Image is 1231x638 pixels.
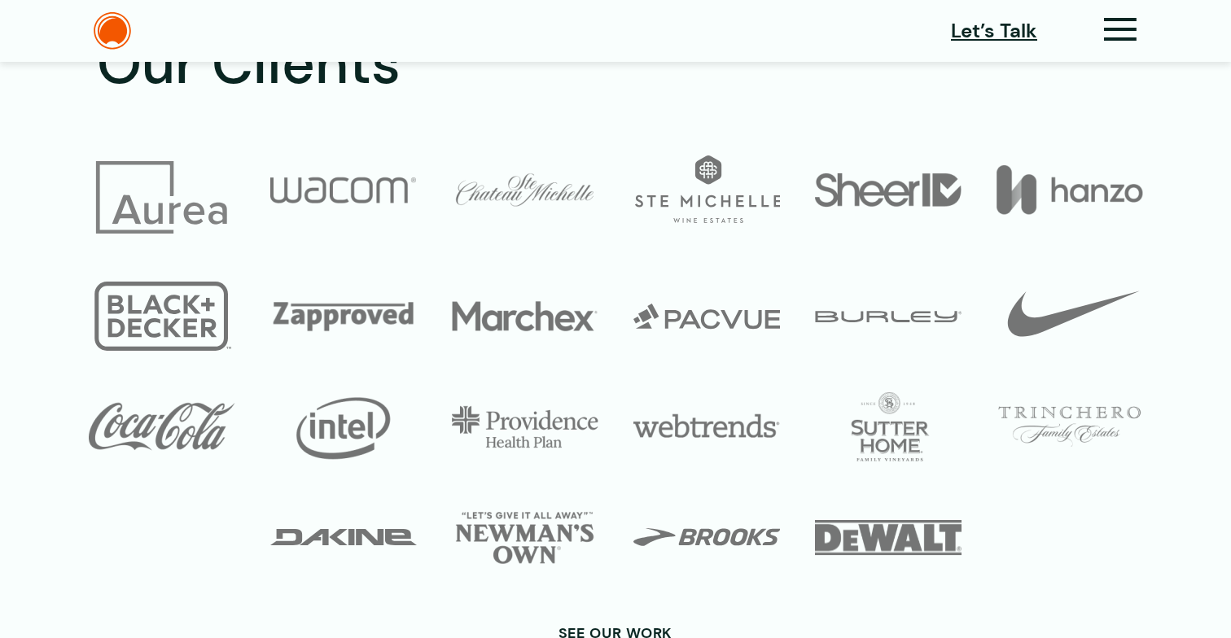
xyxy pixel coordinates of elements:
img: Burley Logo [815,282,962,351]
img: Chateau Ste Michelle Logo [452,155,598,225]
img: Ste. Michelle Logo [633,155,780,225]
img: Nike Logo [997,282,1143,351]
img: Wacom Logo [270,155,416,225]
img: Brooks Logo [633,503,780,572]
img: Intel Logo [270,392,417,461]
img: Trinchero Logo [997,392,1143,461]
img: Coca-Cola Logo [89,392,235,461]
img: Dakine Logo [270,503,417,572]
img: Black and decker Logo [89,282,235,351]
img: Zapproved Logo [270,282,416,351]
h2: Our Clients [97,30,1173,98]
img: Marchex Logo [452,282,598,351]
a: Let’s Talk [951,16,1037,46]
img: Pacvue logo [633,282,780,351]
img: Hanzo Logo [997,155,1143,225]
img: SheerID Logo [815,155,962,225]
img: Providence Logo [452,392,598,461]
img: DeWALT Logo [815,503,962,572]
img: Webtrends Logo [633,392,780,461]
img: The Daylight Studio Logo [94,12,131,50]
img: Aurea Logo [89,155,235,240]
img: Newmans Own Logo [452,503,598,572]
img: Sutter Home Logo [815,392,962,461]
